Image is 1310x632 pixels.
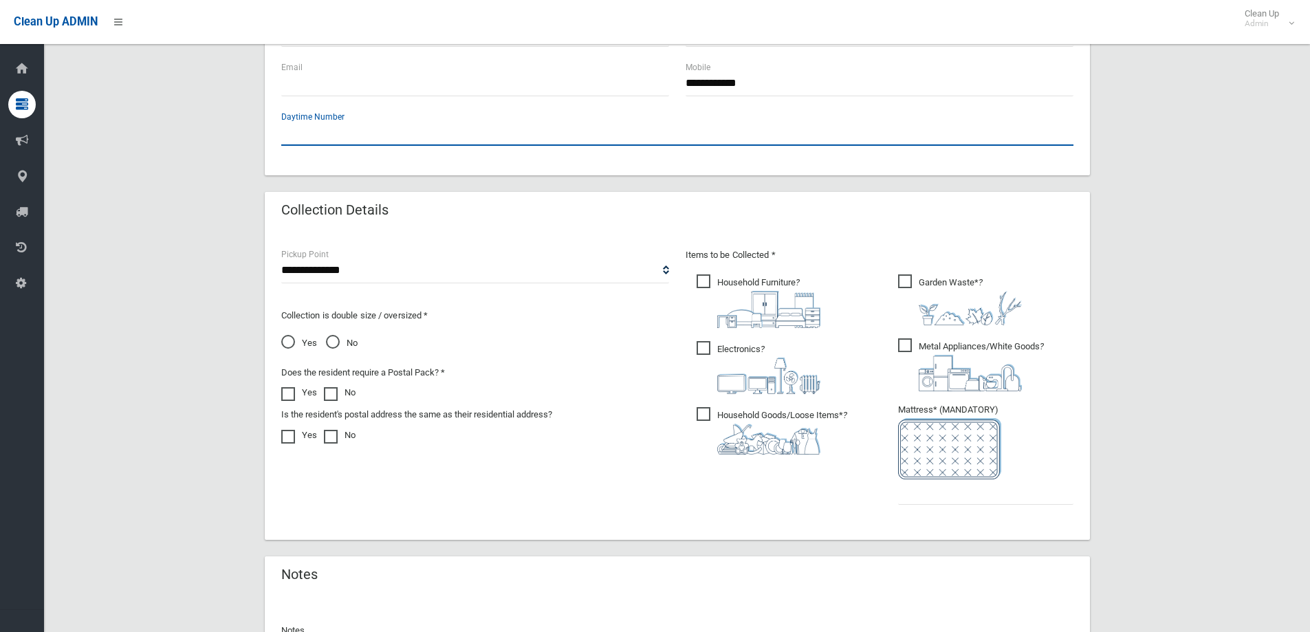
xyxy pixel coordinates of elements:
[717,344,820,394] i: ?
[1245,19,1279,29] small: Admin
[265,561,334,588] header: Notes
[898,274,1022,325] span: Garden Waste*
[697,341,820,394] span: Electronics
[1238,8,1293,29] span: Clean Up
[281,384,317,401] label: Yes
[697,274,820,328] span: Household Furniture
[919,341,1044,391] i: ?
[281,406,552,423] label: Is the resident's postal address the same as their residential address?
[898,338,1044,391] span: Metal Appliances/White Goods
[326,335,358,351] span: No
[898,418,1001,479] img: e7408bece873d2c1783593a074e5cb2f.png
[265,197,405,224] header: Collection Details
[717,410,847,455] i: ?
[898,404,1073,479] span: Mattress* (MANDATORY)
[281,307,669,324] p: Collection is double size / oversized *
[697,407,847,455] span: Household Goods/Loose Items*
[717,358,820,394] img: 394712a680b73dbc3d2a6a3a7ffe5a07.png
[717,424,820,455] img: b13cc3517677393f34c0a387616ef184.png
[324,427,356,444] label: No
[281,364,445,381] label: Does the resident require a Postal Pack? *
[281,427,317,444] label: Yes
[919,355,1022,391] img: 36c1b0289cb1767239cdd3de9e694f19.png
[14,15,98,28] span: Clean Up ADMIN
[919,277,1022,325] i: ?
[281,335,317,351] span: Yes
[717,291,820,328] img: aa9efdbe659d29b613fca23ba79d85cb.png
[717,277,820,328] i: ?
[686,247,1073,263] p: Items to be Collected *
[919,291,1022,325] img: 4fd8a5c772b2c999c83690221e5242e0.png
[324,384,356,401] label: No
